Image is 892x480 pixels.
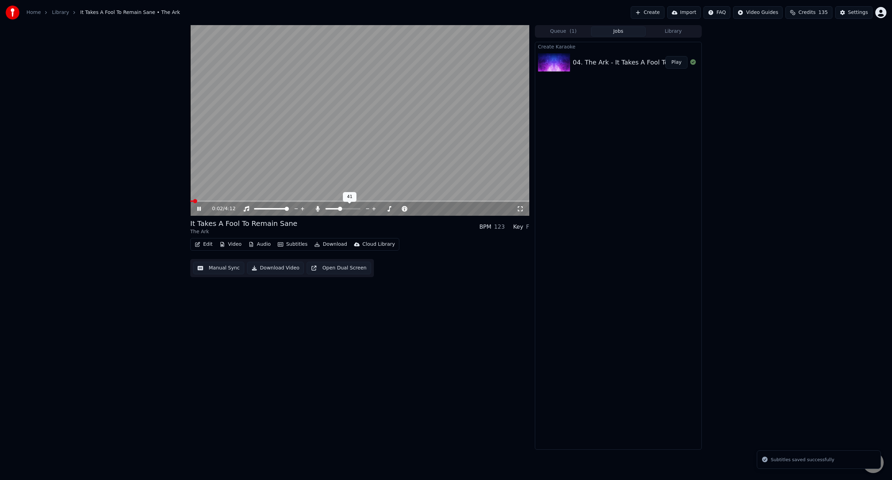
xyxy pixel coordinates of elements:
[785,6,832,19] button: Credits135
[212,205,223,212] span: 0:02
[646,26,701,37] button: Library
[225,205,236,212] span: 4:12
[631,6,664,19] button: Create
[798,9,815,16] span: Credits
[362,241,395,248] div: Cloud Library
[536,26,591,37] button: Queue
[343,192,356,202] div: 41
[818,9,828,16] span: 135
[80,9,180,16] span: It Takes A Fool To Remain Sane • The Ark
[526,223,529,231] div: F
[192,239,215,249] button: Edit
[535,42,701,51] div: Create Karaoke
[312,239,350,249] button: Download
[513,223,523,231] div: Key
[246,239,274,249] button: Audio
[666,56,687,69] button: Play
[275,239,310,249] button: Subtitles
[26,9,41,16] a: Home
[190,228,297,235] div: The Ark
[835,6,872,19] button: Settings
[591,26,646,37] button: Jobs
[479,223,491,231] div: BPM
[247,262,304,274] button: Download Video
[667,6,701,19] button: Import
[494,223,505,231] div: 123
[212,205,229,212] div: /
[733,6,783,19] button: Video Guides
[848,9,868,16] div: Settings
[6,6,20,20] img: youka
[52,9,69,16] a: Library
[217,239,244,249] button: Video
[771,456,834,463] div: Subtitles saved successfully
[26,9,180,16] nav: breadcrumb
[190,219,297,228] div: It Takes A Fool To Remain Sane
[307,262,371,274] button: Open Dual Screen
[573,58,712,67] div: 04. The Ark - It Takes A Fool To Remain Sane
[193,262,244,274] button: Manual Sync
[703,6,730,19] button: FAQ
[570,28,577,35] span: ( 1 )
